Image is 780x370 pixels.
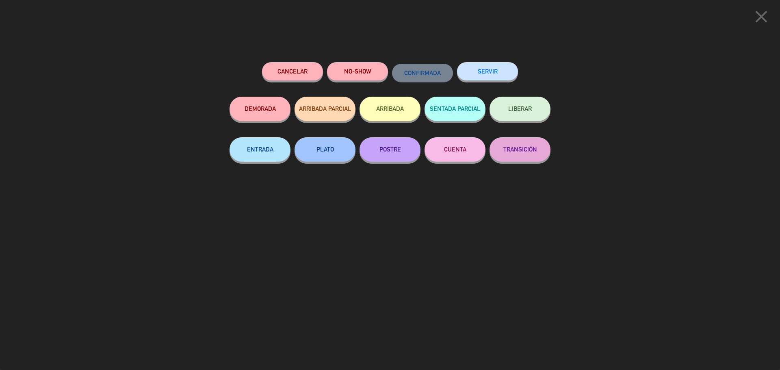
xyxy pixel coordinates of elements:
button: POSTRE [360,137,420,162]
button: DEMORADA [230,97,290,121]
span: LIBERAR [508,105,532,112]
button: PLATO [295,137,355,162]
button: ENTRADA [230,137,290,162]
button: CUENTA [425,137,485,162]
button: SERVIR [457,62,518,80]
span: CONFIRMADA [404,69,441,76]
button: Cancelar [262,62,323,80]
button: ARRIBADA PARCIAL [295,97,355,121]
button: CONFIRMADA [392,64,453,82]
button: NO-SHOW [327,62,388,80]
button: ARRIBADA [360,97,420,121]
span: ARRIBADA PARCIAL [299,105,351,112]
button: SENTADA PARCIAL [425,97,485,121]
button: TRANSICIÓN [490,137,550,162]
button: close [749,6,774,30]
button: LIBERAR [490,97,550,121]
i: close [751,6,771,27]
